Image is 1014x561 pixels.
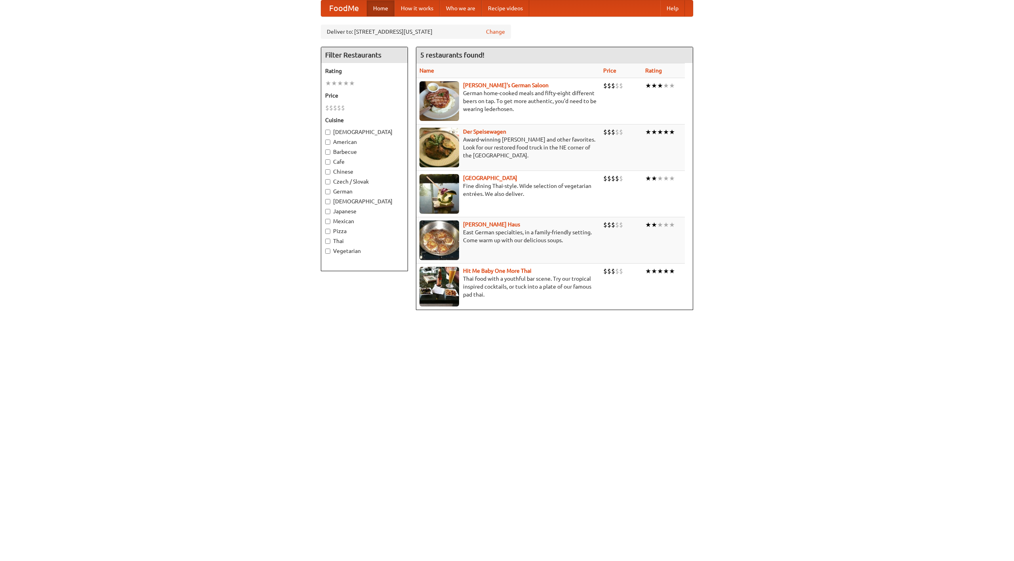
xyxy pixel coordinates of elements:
label: [DEMOGRAPHIC_DATA] [325,128,404,136]
img: speisewagen.jpg [419,128,459,167]
input: Pizza [325,229,330,234]
a: [PERSON_NAME]'s German Saloon [463,82,549,88]
img: babythai.jpg [419,267,459,306]
li: $ [615,174,619,183]
div: Deliver to: [STREET_ADDRESS][US_STATE] [321,25,511,39]
li: $ [611,220,615,229]
img: satay.jpg [419,174,459,214]
p: Thai food with a youthful bar scene. Try our tropical inspired cocktails, or tuck into a plate of... [419,275,597,299]
li: ★ [651,128,657,136]
label: Barbecue [325,148,404,156]
label: Cafe [325,158,404,166]
label: Pizza [325,227,404,235]
li: ★ [651,267,657,276]
li: $ [333,103,337,112]
li: $ [619,128,623,136]
li: $ [607,267,611,276]
a: FoodMe [321,0,367,16]
li: ★ [651,220,657,229]
li: $ [615,220,619,229]
li: ★ [651,174,657,183]
a: Help [660,0,685,16]
li: ★ [669,220,675,229]
li: $ [611,128,615,136]
li: $ [337,103,341,112]
li: ★ [349,79,355,88]
h5: Rating [325,67,404,75]
label: Chinese [325,168,404,176]
li: $ [619,81,623,90]
p: German home-cooked meals and fifty-eight different beers on tap. To get more authentic, you'd nee... [419,89,597,113]
input: [DEMOGRAPHIC_DATA] [325,130,330,135]
li: $ [607,174,611,183]
li: ★ [669,128,675,136]
li: $ [619,267,623,276]
label: German [325,188,404,195]
li: $ [607,220,611,229]
li: ★ [645,220,651,229]
li: $ [603,267,607,276]
li: $ [341,103,345,112]
li: ★ [325,79,331,88]
a: Name [419,67,434,74]
input: Czech / Slovak [325,179,330,184]
label: Vegetarian [325,247,404,255]
a: How it works [395,0,440,16]
li: $ [329,103,333,112]
li: ★ [657,220,663,229]
li: ★ [657,128,663,136]
b: [GEOGRAPHIC_DATA] [463,175,517,181]
a: [PERSON_NAME] Haus [463,221,520,228]
li: $ [607,128,611,136]
h5: Price [325,92,404,100]
b: Hit Me Baby One More Thai [463,268,532,274]
a: Rating [645,67,662,74]
h5: Cuisine [325,116,404,124]
li: $ [619,220,623,229]
label: American [325,138,404,146]
input: [DEMOGRAPHIC_DATA] [325,199,330,204]
li: ★ [645,174,651,183]
li: ★ [669,81,675,90]
input: Thai [325,239,330,244]
li: ★ [645,267,651,276]
li: ★ [657,267,663,276]
li: ★ [663,128,669,136]
li: ★ [657,174,663,183]
li: ★ [657,81,663,90]
li: ★ [645,128,651,136]
a: Price [603,67,616,74]
label: Thai [325,237,404,245]
li: $ [611,174,615,183]
label: [DEMOGRAPHIC_DATA] [325,197,404,205]
li: $ [615,267,619,276]
li: $ [603,220,607,229]
input: Barbecue [325,149,330,155]
li: $ [619,174,623,183]
li: $ [615,128,619,136]
a: Der Speisewagen [463,128,506,135]
li: ★ [663,174,669,183]
li: $ [615,81,619,90]
input: Japanese [325,209,330,214]
li: ★ [331,79,337,88]
li: ★ [343,79,349,88]
li: $ [611,267,615,276]
input: Mexican [325,219,330,224]
a: Change [486,28,505,36]
input: Vegetarian [325,249,330,254]
img: kohlhaus.jpg [419,220,459,260]
li: $ [607,81,611,90]
a: Recipe videos [482,0,529,16]
a: Who we are [440,0,482,16]
li: ★ [663,220,669,229]
input: German [325,189,330,194]
li: $ [325,103,329,112]
li: ★ [337,79,343,88]
h4: Filter Restaurants [321,47,408,63]
ng-pluralize: 5 restaurants found! [420,51,484,59]
p: Fine dining Thai-style. Wide selection of vegetarian entrées. We also deliver. [419,182,597,198]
